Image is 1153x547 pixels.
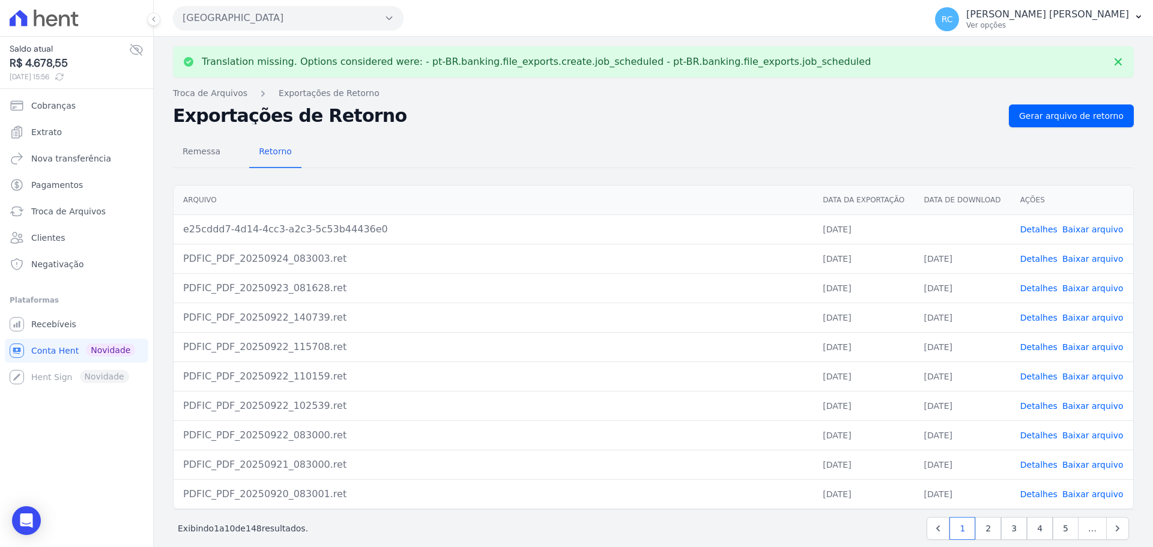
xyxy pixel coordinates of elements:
a: Baixar arquivo [1062,489,1124,499]
p: Exibindo a de resultados. [178,522,308,534]
td: [DATE] [915,361,1011,391]
td: [DATE] [813,391,914,420]
a: Baixar arquivo [1062,431,1124,440]
div: PDFIC_PDF_20250922_140739.ret [183,310,803,325]
a: Detalhes [1020,283,1058,293]
div: PDFIC_PDF_20250924_083003.ret [183,252,803,266]
td: [DATE] [915,420,1011,450]
a: Next [1106,517,1129,540]
a: Troca de Arquivos [5,199,148,223]
td: [DATE] [915,479,1011,509]
a: Baixar arquivo [1062,372,1124,381]
a: Cobranças [5,94,148,118]
div: PDFIC_PDF_20250923_081628.ret [183,281,803,295]
a: Detalhes [1020,431,1058,440]
span: Pagamentos [31,179,83,191]
a: Detalhes [1020,254,1058,264]
a: Pagamentos [5,173,148,197]
div: e25cddd7-4d14-4cc3-a2c3-5c53b44436e0 [183,222,803,237]
button: [GEOGRAPHIC_DATA] [173,6,404,30]
td: [DATE] [915,244,1011,273]
a: Detalhes [1020,489,1058,499]
p: [PERSON_NAME] [PERSON_NAME] [966,8,1129,20]
a: Troca de Arquivos [173,87,247,100]
button: RC [PERSON_NAME] [PERSON_NAME] Ver opções [925,2,1153,36]
span: R$ 4.678,55 [10,55,129,71]
a: Detalhes [1020,460,1058,470]
a: 2 [975,517,1001,540]
a: Detalhes [1020,401,1058,411]
a: Baixar arquivo [1062,460,1124,470]
span: Gerar arquivo de retorno [1019,110,1124,122]
a: Baixar arquivo [1062,401,1124,411]
td: [DATE] [915,450,1011,479]
td: [DATE] [813,361,914,391]
span: Retorno [252,139,299,163]
th: Data de Download [915,186,1011,215]
span: [DATE] 15:56 [10,71,129,82]
span: Novidade [86,343,135,357]
a: Detalhes [1020,313,1058,322]
td: [DATE] [915,332,1011,361]
th: Ações [1011,186,1133,215]
a: Previous [927,517,949,540]
a: Exportações de Retorno [279,87,380,100]
a: Detalhes [1020,342,1058,352]
div: PDFIC_PDF_20250922_083000.ret [183,428,803,443]
a: Conta Hent Novidade [5,339,148,363]
p: Translation missing. Options considered were: - pt-BR.banking.file_exports.create.job_scheduled -... [202,56,871,68]
nav: Sidebar [10,94,144,389]
td: [DATE] [915,391,1011,420]
div: PDFIC_PDF_20250920_083001.ret [183,487,803,501]
td: [DATE] [813,450,914,479]
a: Recebíveis [5,312,148,336]
a: Baixar arquivo [1062,313,1124,322]
div: PDFIC_PDF_20250922_115708.ret [183,340,803,354]
a: Detalhes [1020,225,1058,234]
a: Baixar arquivo [1062,283,1124,293]
a: Detalhes [1020,372,1058,381]
div: PDFIC_PDF_20250922_102539.ret [183,399,803,413]
span: Clientes [31,232,65,244]
span: 10 [225,524,235,533]
span: Conta Hent [31,345,79,357]
span: Troca de Arquivos [31,205,106,217]
div: Plataformas [10,293,144,307]
a: Nova transferência [5,147,148,171]
span: Cobranças [31,100,76,112]
span: 148 [246,524,262,533]
div: PDFIC_PDF_20250922_110159.ret [183,369,803,384]
td: [DATE] [915,303,1011,332]
h2: Exportações de Retorno [173,107,999,124]
a: Baixar arquivo [1062,342,1124,352]
p: Ver opções [966,20,1129,30]
td: [DATE] [813,479,914,509]
span: Remessa [175,139,228,163]
span: Negativação [31,258,84,270]
span: Nova transferência [31,153,111,165]
td: [DATE] [813,332,914,361]
span: 1 [214,524,219,533]
div: Open Intercom Messenger [12,506,41,535]
a: Remessa [173,137,230,168]
a: Baixar arquivo [1062,254,1124,264]
td: [DATE] [813,273,914,303]
th: Arquivo [174,186,813,215]
td: [DATE] [813,244,914,273]
a: Extrato [5,120,148,144]
td: [DATE] [813,303,914,332]
a: Gerar arquivo de retorno [1009,104,1134,127]
a: 5 [1053,517,1079,540]
a: Negativação [5,252,148,276]
nav: Breadcrumb [173,87,1134,100]
a: 1 [949,517,975,540]
span: Saldo atual [10,43,129,55]
td: [DATE] [915,273,1011,303]
th: Data da Exportação [813,186,914,215]
span: … [1078,517,1107,540]
span: Extrato [31,126,62,138]
a: Baixar arquivo [1062,225,1124,234]
a: 4 [1027,517,1053,540]
td: [DATE] [813,214,914,244]
a: Clientes [5,226,148,250]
